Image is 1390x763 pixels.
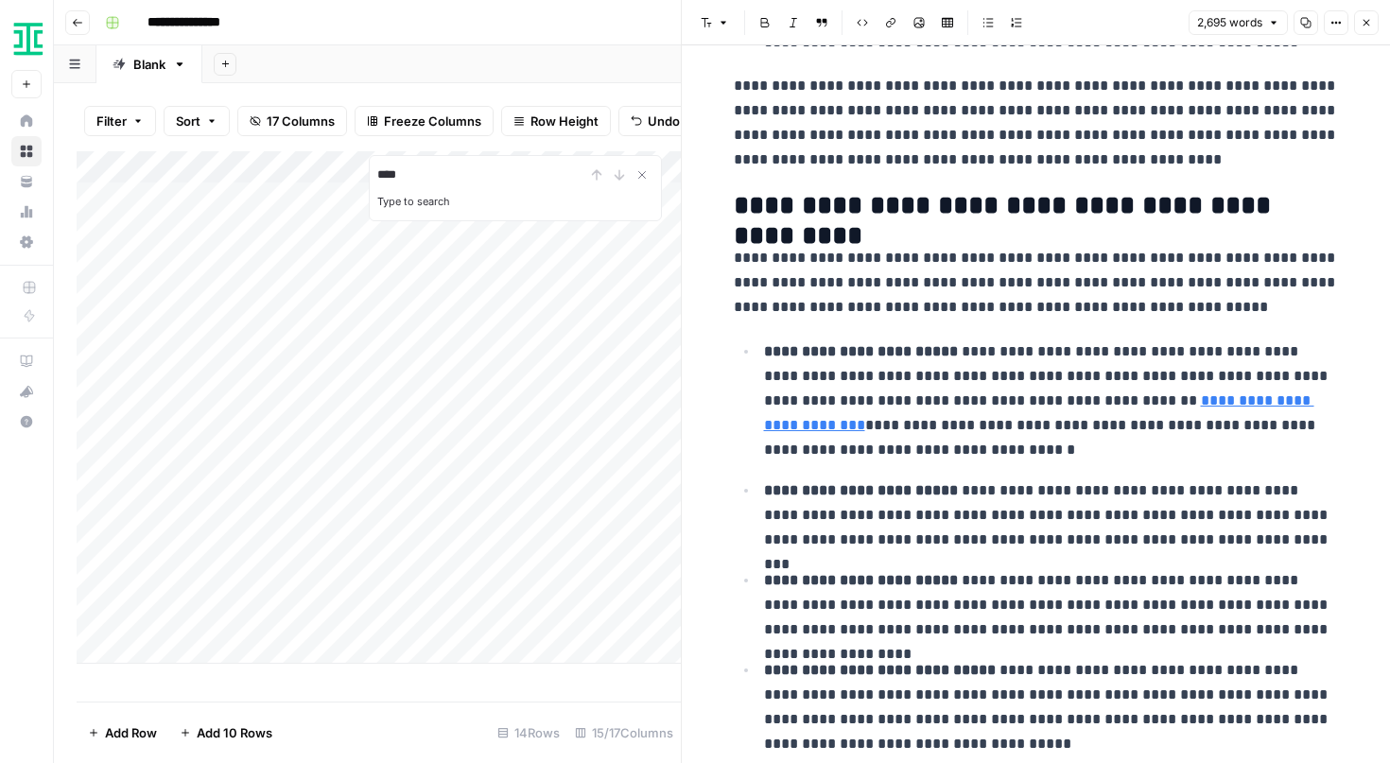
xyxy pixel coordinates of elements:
[11,136,42,166] a: Browse
[490,718,567,748] div: 14 Rows
[11,15,42,62] button: Workspace: Ironclad
[648,112,680,130] span: Undo
[12,377,41,406] div: What's new?
[11,22,45,56] img: Ironclad Logo
[384,112,481,130] span: Freeze Columns
[176,112,200,130] span: Sort
[1189,10,1288,35] button: 2,695 words
[168,718,284,748] button: Add 10 Rows
[530,112,599,130] span: Row Height
[11,166,42,197] a: Your Data
[197,723,272,742] span: Add 10 Rows
[501,106,611,136] button: Row Height
[96,112,127,130] span: Filter
[77,718,168,748] button: Add Row
[11,407,42,437] button: Help + Support
[567,718,681,748] div: 15/17 Columns
[84,106,156,136] button: Filter
[11,346,42,376] a: AirOps Academy
[631,164,653,186] button: Close Search
[105,723,157,742] span: Add Row
[355,106,494,136] button: Freeze Columns
[377,195,450,208] label: Type to search
[96,45,202,83] a: Blank
[11,197,42,227] a: Usage
[11,376,42,407] button: What's new?
[267,112,335,130] span: 17 Columns
[618,106,692,136] button: Undo
[237,106,347,136] button: 17 Columns
[11,227,42,257] a: Settings
[133,55,165,74] div: Blank
[11,106,42,136] a: Home
[1197,14,1262,31] span: 2,695 words
[164,106,230,136] button: Sort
